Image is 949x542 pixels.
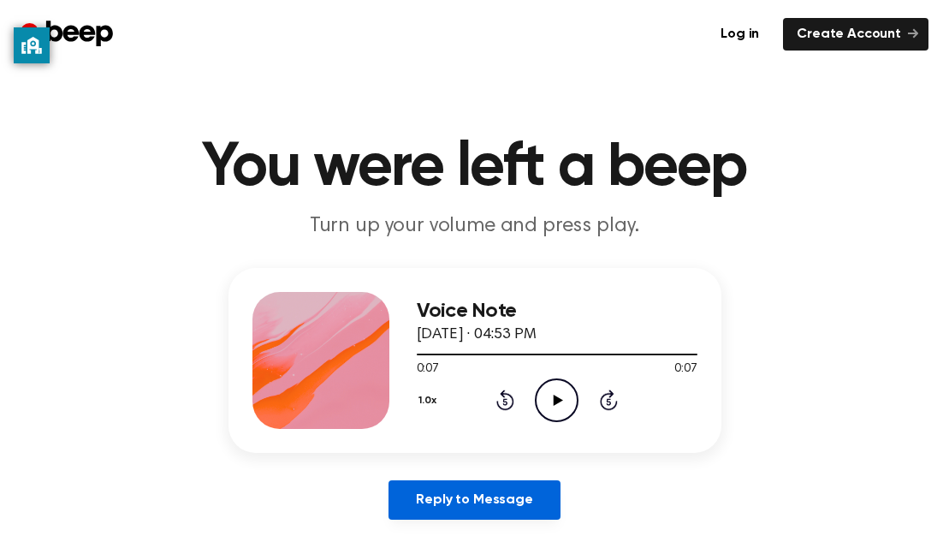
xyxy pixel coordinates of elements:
p: Turn up your volume and press play. [146,212,804,241]
button: privacy banner [14,27,50,63]
a: Create Account [783,18,928,51]
span: [DATE] · 04:53 PM [417,327,537,342]
a: Beep [21,18,117,51]
span: 0:07 [417,360,439,378]
a: Log in [707,18,773,51]
button: 1.0x [417,386,443,415]
h1: You were left a beep [37,137,913,199]
span: 0:07 [674,360,697,378]
a: Reply to Message [388,480,560,520]
h3: Voice Note [417,300,697,323]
